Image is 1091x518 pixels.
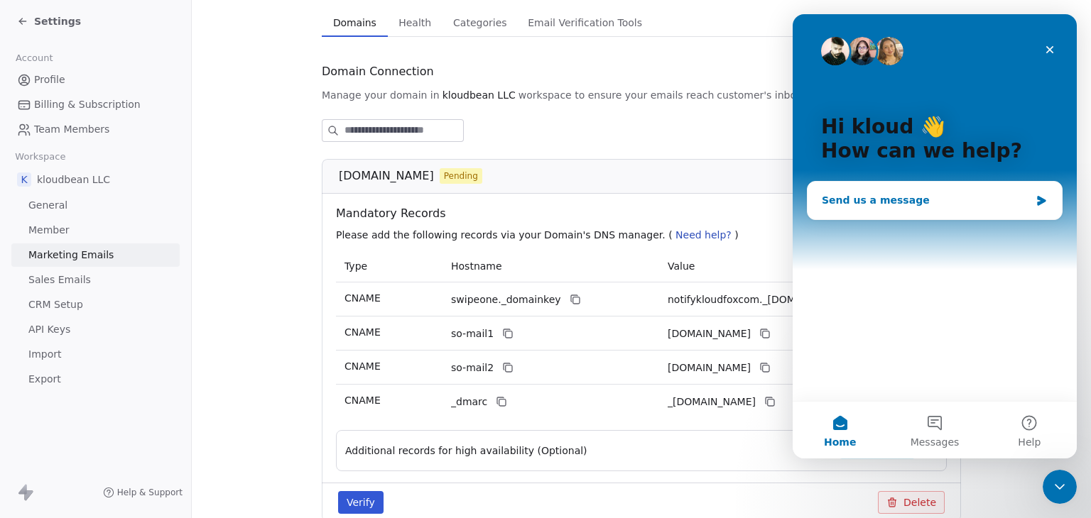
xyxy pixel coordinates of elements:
[327,13,382,33] span: Domains
[28,297,83,312] span: CRM Setup
[28,223,70,238] span: Member
[675,229,732,241] span: Need help?
[344,292,381,304] span: CNAME
[11,268,180,292] a: Sales Emails
[344,395,381,406] span: CNAME
[393,13,437,33] span: Health
[11,318,180,341] a: API Keys
[336,205,952,222] span: Mandatory Records
[11,194,180,217] a: General
[322,88,440,102] span: Manage your domain in
[451,292,561,307] span: swipeone._domainkey
[11,93,180,116] a: Billing & Subscription
[1043,470,1077,504] iframe: Intercom live chat
[11,219,180,242] a: Member
[878,491,945,514] button: Delete
[34,14,81,28] span: Settings
[717,88,928,102] span: customer's inboxes, boosting engagement
[668,360,751,375] span: notifykloudfoxcom2.swipeone.email
[37,172,110,187] span: kloudbean LLC
[28,347,61,362] span: Import
[443,88,516,102] span: kloudbean LLC
[522,13,648,33] span: Email Verification Tools
[34,122,109,137] span: Team Members
[11,368,180,391] a: Export
[117,487,183,498] span: Help & Support
[9,146,72,167] span: Workspace
[451,260,502,272] span: Hostname
[519,88,715,102] span: workspace to ensure your emails reach
[668,395,756,409] span: _dmarc.swipeone.email
[344,360,381,372] span: CNAME
[451,326,494,341] span: so-mail1
[9,48,59,69] span: Account
[103,487,183,498] a: Help & Support
[345,442,938,459] button: Additional records for high availability (Optional)Recommended
[11,243,180,267] a: Marketing Emails
[17,14,81,28] a: Settings
[339,167,434,184] span: [DOMAIN_NAME]
[28,272,91,287] span: Sales Emails
[28,372,61,387] span: Export
[11,118,180,141] a: Team Members
[668,326,751,341] span: notifykloudfoxcom1.swipeone.email
[11,293,180,316] a: CRM Setup
[11,68,180,92] a: Profile
[668,260,695,272] span: Value
[444,170,478,182] span: Pending
[322,63,434,80] span: Domain Connection
[668,292,851,307] span: notifykloudfoxcom._domainkey.swipeone.email
[344,259,434,274] p: Type
[793,14,1077,458] iframe: Intercom live chat
[28,248,114,263] span: Marketing Emails
[345,443,587,458] span: Additional records for high availability (Optional)
[11,343,180,366] a: Import
[34,97,141,112] span: Billing & Subscription
[451,395,487,409] span: _dmarc
[34,72,65,87] span: Profile
[451,360,494,375] span: so-mail2
[338,491,384,514] button: Verify
[28,198,67,213] span: General
[28,322,70,337] span: API Keys
[17,172,31,187] span: k
[447,13,512,33] span: Categories
[344,326,381,338] span: CNAME
[336,228,952,242] p: Please add the following records via your Domain's DNS manager. ( )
